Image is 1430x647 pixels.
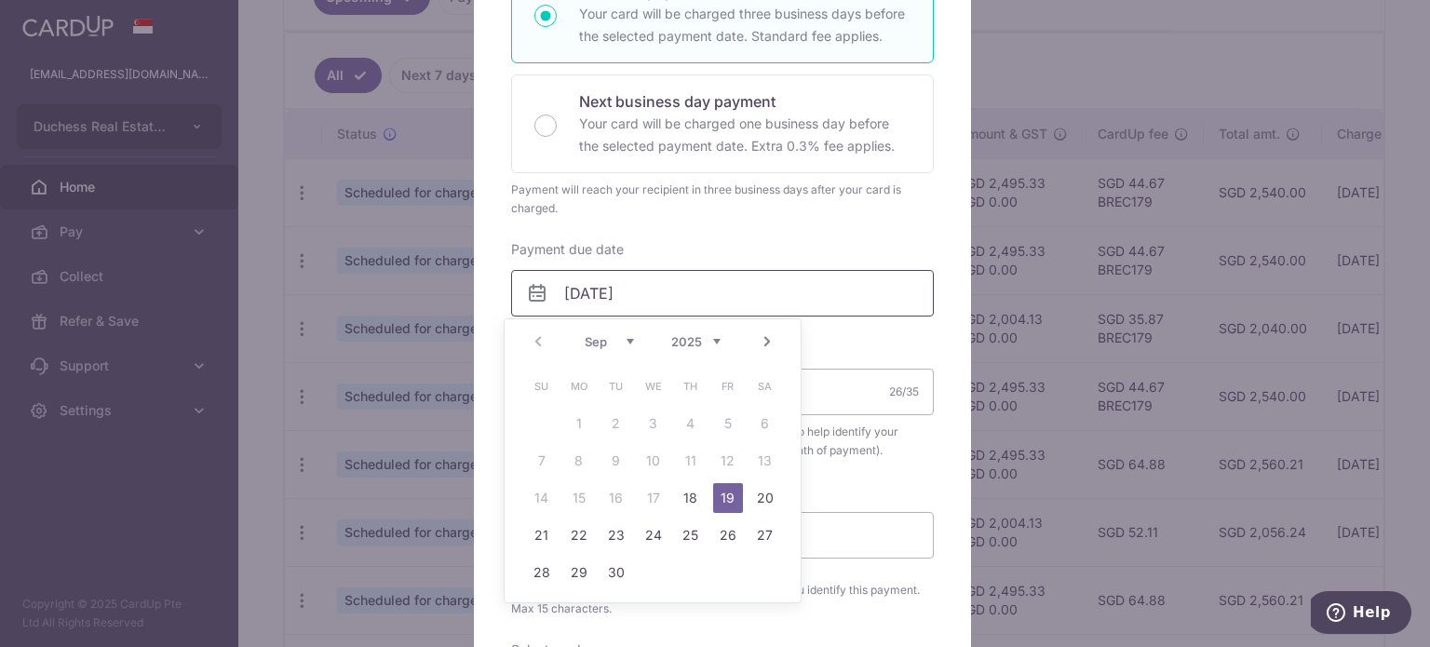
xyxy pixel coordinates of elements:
[889,383,919,401] div: 26/35
[579,90,911,113] p: Next business day payment
[639,520,668,550] a: 24
[601,371,631,401] span: Tuesday
[750,483,780,513] a: 20
[676,520,706,550] a: 25
[564,520,594,550] a: 22
[713,483,743,513] a: 19
[756,330,778,353] a: Next
[750,371,780,401] span: Saturday
[601,558,631,587] a: 30
[511,240,624,259] label: Payment due date
[601,520,631,550] a: 23
[713,520,743,550] a: 26
[1311,591,1411,638] iframe: Opens a widget where you can find more information
[564,558,594,587] a: 29
[639,371,668,401] span: Wednesday
[511,270,934,317] input: DD / MM / YYYY
[676,371,706,401] span: Thursday
[579,3,911,47] p: Your card will be charged three business days before the selected payment date. Standard fee appl...
[579,113,911,157] p: Your card will be charged one business day before the selected payment date. Extra 0.3% fee applies.
[750,520,780,550] a: 27
[527,371,557,401] span: Sunday
[713,371,743,401] span: Friday
[511,181,934,218] div: Payment will reach your recipient in three business days after your card is charged.
[527,520,557,550] a: 21
[564,371,594,401] span: Monday
[527,558,557,587] a: 28
[676,483,706,513] a: 18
